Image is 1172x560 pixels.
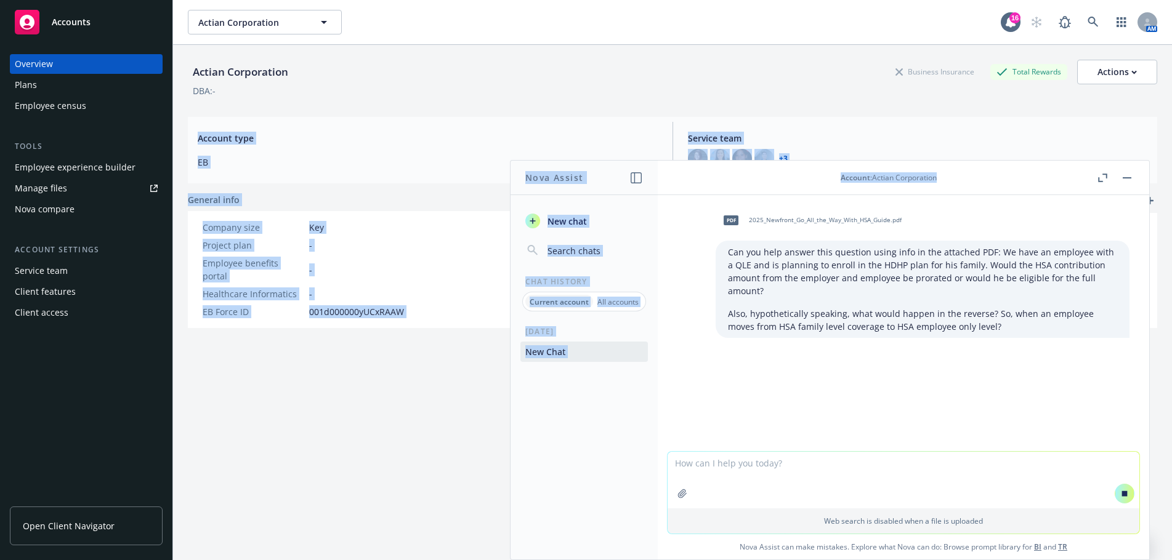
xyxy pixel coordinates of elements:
div: Company size [203,221,304,234]
div: Actian Corporation [188,64,293,80]
a: Search [1081,10,1105,34]
a: add [1142,193,1157,208]
span: 2025_Newfront_Go_All_the_Way_With_HSA_Guide.pdf [749,216,902,224]
div: [DATE] [511,326,658,337]
div: Employee benefits portal [203,257,304,282]
span: Account [841,172,870,183]
a: Employee experience builder [10,158,163,177]
span: General info [188,193,240,206]
div: Manage files [15,178,67,198]
button: New chat [520,210,648,232]
span: Key [309,221,324,234]
div: Overview [15,54,53,74]
span: Open Client Navigator [23,519,115,532]
input: Search chats [545,242,643,259]
div: 16 [1009,10,1020,22]
span: pdf [724,215,738,225]
span: Service team [688,132,1148,145]
span: - [309,239,312,252]
a: Client features [10,282,163,302]
button: Actian Corporation [188,10,342,34]
span: - [309,287,312,300]
div: DBA: - [193,84,216,97]
div: Tools [10,140,163,153]
div: Nova compare [15,199,75,219]
a: Report a Bug [1053,10,1077,34]
div: EB Force ID [203,305,304,318]
a: Accounts [10,5,163,39]
div: Employee census [15,96,86,116]
a: Service team [10,261,163,281]
div: Client access [15,303,68,322]
img: photo [710,149,730,169]
a: Start snowing [1024,10,1049,34]
a: +3 [779,155,788,162]
a: Manage files [10,178,163,198]
div: pdf2025_Newfront_Go_All_the_Way_With_HSA_Guide.pdf [716,205,904,236]
a: Plans [10,75,163,95]
a: Nova compare [10,199,163,219]
p: Also, hypothetically speaking, what would happen in the reverse? So, when an employee moves from ... [728,307,1117,333]
div: Healthcare Informatics [203,287,304,300]
span: New chat [545,215,587,228]
button: New Chat [520,342,648,362]
div: : Actian Corporation [841,172,937,183]
div: Business Insurance [889,64,980,79]
a: Employee census [10,96,163,116]
span: Account type [198,132,658,145]
span: 001d000000yUCxRAAW [309,305,404,318]
a: Client access [10,303,163,322]
img: photo [732,149,752,169]
div: Employee experience builder [15,158,135,177]
p: Current account [530,297,589,307]
div: Service team [15,261,68,281]
a: BI [1034,542,1041,552]
p: Can you help answer this question using info in the attached PDF: We have an employee with a QLE ... [728,246,1117,297]
div: Client features [15,282,76,302]
div: Total Rewards [990,64,1067,79]
div: Plans [15,75,37,95]
img: photo [754,149,774,169]
div: Actions [1097,60,1137,84]
div: Account settings [10,244,163,256]
p: All accounts [597,297,639,307]
span: EB [198,156,658,169]
span: Nova Assist can make mistakes. Explore what Nova can do: Browse prompt library for and [663,534,1144,559]
div: Chat History [511,276,658,287]
p: Web search is disabled when a file is uploaded [675,516,1132,526]
button: Actions [1077,60,1157,84]
span: Accounts [52,17,91,27]
span: Actian Corporation [198,16,305,29]
span: - [309,263,312,276]
a: TR [1058,542,1067,552]
div: Project plan [203,239,304,252]
a: Switch app [1109,10,1134,34]
a: Overview [10,54,163,74]
h1: Nova Assist [525,171,583,184]
img: photo [688,149,708,169]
